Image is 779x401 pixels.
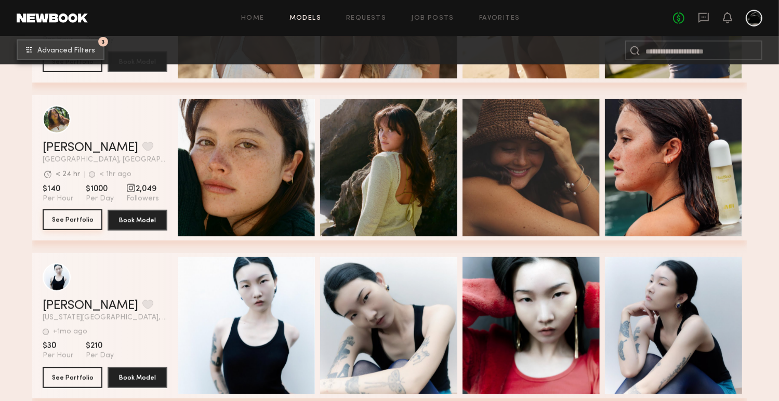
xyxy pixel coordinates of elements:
span: $210 [86,341,114,351]
span: Per Day [86,194,114,204]
button: See Portfolio [43,209,102,230]
a: [PERSON_NAME] [43,300,138,312]
span: [US_STATE][GEOGRAPHIC_DATA], [GEOGRAPHIC_DATA] [43,314,167,322]
button: 3Advanced Filters [17,39,104,60]
span: Per Hour [43,194,73,204]
a: Models [289,15,321,22]
div: < 1hr ago [99,171,131,178]
span: Followers [126,194,159,204]
button: Book Model [108,210,167,231]
span: [GEOGRAPHIC_DATA], [GEOGRAPHIC_DATA] [43,156,167,164]
a: Home [241,15,265,22]
span: Advanced Filters [37,47,95,55]
a: [PERSON_NAME] [43,142,138,154]
span: 3 [102,39,105,44]
div: < 24 hr [56,171,80,178]
a: Favorites [479,15,520,22]
span: $140 [43,184,73,194]
span: $30 [43,341,73,351]
button: Book Model [108,367,167,388]
span: Per Hour [43,351,73,360]
span: $1000 [86,184,114,194]
a: Requests [346,15,386,22]
div: +1mo ago [53,328,87,336]
span: Per Day [86,351,114,360]
a: Job Posts [411,15,454,22]
button: See Portfolio [43,367,102,388]
a: See Portfolio [43,210,102,231]
span: 2,049 [126,184,159,194]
